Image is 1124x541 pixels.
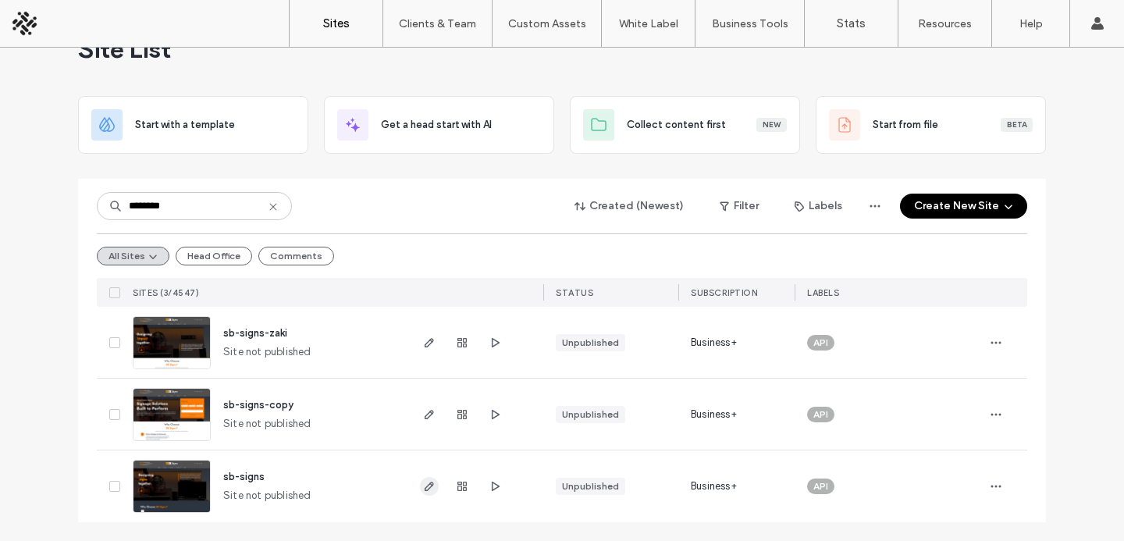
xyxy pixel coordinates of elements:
[813,479,828,493] span: API
[176,247,252,265] button: Head Office
[1001,118,1033,132] div: Beta
[562,479,619,493] div: Unpublished
[223,471,265,482] a: sb-signs
[781,194,856,219] button: Labels
[813,408,828,422] span: API
[691,407,737,422] span: Business+
[133,287,199,298] span: SITES (3/4547)
[900,194,1027,219] button: Create New Site
[97,247,169,265] button: All Sites
[562,408,619,422] div: Unpublished
[561,194,698,219] button: Created (Newest)
[508,17,586,30] label: Custom Assets
[223,327,287,339] a: sb-signs-zaki
[627,117,726,133] span: Collect content first
[556,287,593,298] span: STATUS
[223,344,311,360] span: Site not published
[223,416,311,432] span: Site not published
[816,96,1046,154] div: Start from fileBeta
[570,96,800,154] div: Collect content firstNew
[78,34,171,65] span: Site List
[36,11,68,25] span: Help
[381,117,492,133] span: Get a head start with AI
[704,194,774,219] button: Filter
[1019,17,1043,30] label: Help
[691,335,737,351] span: Business+
[619,17,678,30] label: White Label
[873,117,938,133] span: Start from file
[691,287,757,298] span: Subscription
[712,17,788,30] label: Business Tools
[691,479,737,494] span: Business+
[837,16,866,30] label: Stats
[323,16,350,30] label: Sites
[399,17,476,30] label: Clients & Team
[223,488,311,504] span: Site not published
[223,399,293,411] a: sb-signs-copy
[258,247,334,265] button: Comments
[813,336,828,350] span: API
[562,336,619,350] div: Unpublished
[756,118,787,132] div: New
[135,117,235,133] span: Start with a template
[78,96,308,154] div: Start with a template
[324,96,554,154] div: Get a head start with AI
[918,17,972,30] label: Resources
[807,287,839,298] span: LABELS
